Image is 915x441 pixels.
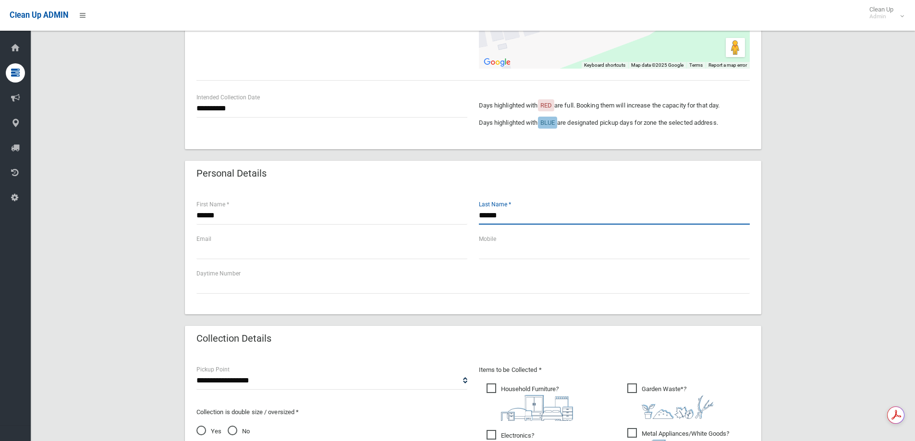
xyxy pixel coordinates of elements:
[501,395,573,421] img: aa9efdbe659d29b613fca23ba79d85cb.png
[487,383,573,421] span: Household Furniture
[185,164,278,183] header: Personal Details
[540,119,555,126] span: BLUE
[689,62,703,68] a: Terms (opens in new tab)
[481,56,513,69] a: Open this area in Google Maps (opens a new window)
[185,329,283,348] header: Collection Details
[196,406,467,418] p: Collection is double size / oversized *
[869,13,893,20] small: Admin
[642,395,714,419] img: 4fd8a5c772b2c999c83690221e5242e0.png
[501,385,573,421] i: ?
[584,62,625,69] button: Keyboard shortcuts
[540,102,552,109] span: RED
[10,11,68,20] span: Clean Up ADMIN
[479,100,750,111] p: Days highlighted with are full. Booking them will increase the capacity for that day.
[726,38,745,57] button: Drag Pegman onto the map to open Street View
[642,385,714,419] i: ?
[631,62,683,68] span: Map data ©2025 Google
[196,426,221,437] span: Yes
[708,62,747,68] a: Report a map error
[228,426,250,437] span: No
[479,364,750,376] p: Items to be Collected *
[479,117,750,129] p: Days highlighted with are designated pickup days for zone the selected address.
[865,6,903,20] span: Clean Up
[627,383,714,419] span: Garden Waste*
[481,56,513,69] img: Google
